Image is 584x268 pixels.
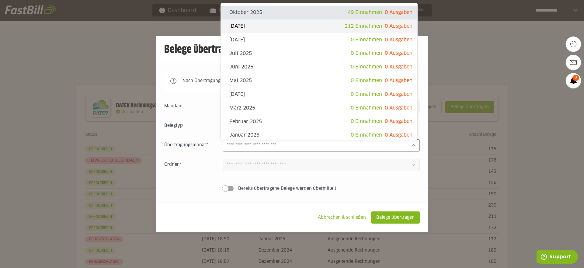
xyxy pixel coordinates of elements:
[385,10,412,15] span: 0 Ausgaben
[385,64,412,69] span: 0 Ausgaben
[221,6,417,19] sl-option: Oktober 2025
[221,101,417,115] sl-option: März 2025
[351,92,382,97] span: 0 Einnahmen
[385,92,412,97] span: 0 Ausgaben
[221,88,417,101] sl-option: [DATE]
[351,119,382,124] span: 0 Einnahmen
[351,133,382,137] span: 0 Einnahmen
[221,33,417,47] sl-option: [DATE]
[385,51,412,56] span: 0 Ausgaben
[351,78,382,83] span: 0 Einnahmen
[537,250,578,265] iframe: Öffnet ein Widget, in dem Sie weitere Informationen finden
[221,47,417,60] sl-option: Juli 2025
[351,51,382,56] span: 0 Einnahmen
[221,74,417,88] sl-option: Mai 2025
[371,211,420,224] sl-button: Belege übertragen
[221,19,417,33] sl-option: [DATE]
[566,73,581,88] a: 8
[385,133,412,137] span: 0 Ausgaben
[221,60,417,74] sl-option: Juni 2025
[164,186,420,192] sl-switch: Bereits übertragene Belege werden übermittelt
[572,75,579,81] span: 8
[385,78,412,83] span: 0 Ausgaben
[351,37,382,42] span: 0 Einnahmen
[385,106,412,110] span: 0 Ausgaben
[313,211,371,224] sl-button: Abbrechen & schließen
[385,119,412,124] span: 0 Ausgaben
[351,106,382,110] span: 0 Einnahmen
[221,115,417,128] sl-option: Februar 2025
[221,128,417,142] sl-option: Januar 2025
[348,10,382,15] span: 49 Einnahmen
[385,37,412,42] span: 0 Ausgaben
[345,24,382,29] span: 212 Einnahmen
[351,64,382,69] span: 0 Einnahmen
[385,24,412,29] span: 0 Ausgaben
